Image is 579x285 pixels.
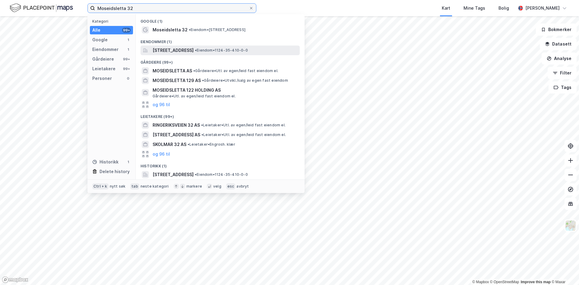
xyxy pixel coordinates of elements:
[136,14,305,25] div: Google (1)
[153,171,194,178] span: [STREET_ADDRESS]
[153,131,200,138] span: [STREET_ADDRESS] AS
[193,68,278,73] span: Gårdeiere • Utl. av egen/leid fast eiendom el.
[189,27,245,32] span: Eiendom • [STREET_ADDRESS]
[549,256,579,285] iframe: Chat Widget
[153,101,170,108] button: og 96 til
[542,52,577,65] button: Analyse
[186,184,202,189] div: markere
[126,47,131,52] div: 1
[110,184,126,189] div: nytt søk
[141,184,169,189] div: neste kategori
[122,57,131,62] div: 99+
[540,38,577,50] button: Datasett
[122,66,131,71] div: 99+
[153,94,236,99] span: Gårdeiere • Utl. av egen/leid fast eiendom el.
[136,159,305,170] div: Historikk (1)
[136,55,305,66] div: Gårdeiere (99+)
[136,35,305,46] div: Eiendommer (1)
[498,5,509,12] div: Bolig
[226,183,236,189] div: esc
[126,76,131,81] div: 0
[153,87,297,94] span: MOSEIDSLETTA 122 HOLDING AS
[521,280,551,284] a: Improve this map
[464,5,485,12] div: Mine Tags
[2,276,28,283] a: Mapbox homepage
[201,132,286,137] span: Leietaker • Utl. av egen/leid fast eiendom el.
[202,78,204,83] span: •
[153,122,200,129] span: RINGERIKSVEIEN 32 AS
[92,46,119,53] div: Eiendommer
[153,150,170,158] button: og 96 til
[126,160,131,164] div: 1
[195,172,197,177] span: •
[92,75,112,82] div: Personer
[153,26,188,33] span: Moseidsletta 32
[92,36,108,43] div: Google
[195,48,197,52] span: •
[490,280,519,284] a: OpenStreetMap
[548,67,577,79] button: Filter
[549,81,577,93] button: Tags
[92,183,109,189] div: Ctrl + k
[236,184,249,189] div: avbryt
[525,5,560,12] div: [PERSON_NAME]
[536,24,577,36] button: Bokmerker
[10,3,73,13] img: logo.f888ab2527a4732fd821a326f86c7f29.svg
[126,37,131,42] div: 1
[201,123,286,128] span: Leietaker • Utl. av egen/leid fast eiendom el.
[201,132,203,137] span: •
[188,142,189,147] span: •
[213,184,221,189] div: velg
[92,158,119,166] div: Historikk
[565,220,576,231] img: Z
[92,19,133,24] div: Kategori
[153,47,194,54] span: [STREET_ADDRESS]
[202,78,288,83] span: Gårdeiere • Utvikl./salg av egen fast eiendom
[193,68,195,73] span: •
[95,4,249,13] input: Søk på adresse, matrikkel, gårdeiere, leietakere eller personer
[153,141,186,148] span: SKOLMAR 32 AS
[195,172,248,177] span: Eiendom • 1124-35-410-0-0
[472,280,489,284] a: Mapbox
[153,67,192,74] span: MOSEIDSLETTA AS
[92,27,100,34] div: Alle
[195,48,248,53] span: Eiendom • 1124-35-410-0-0
[188,142,235,147] span: Leietaker • Engrosh. klær
[153,77,201,84] span: MOSEIDSLETTA 129 AS
[92,55,114,63] div: Gårdeiere
[122,28,131,33] div: 99+
[100,168,130,175] div: Delete history
[201,123,203,127] span: •
[92,65,115,72] div: Leietakere
[189,27,191,32] span: •
[136,109,305,120] div: Leietakere (99+)
[130,183,139,189] div: tab
[442,5,450,12] div: Kart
